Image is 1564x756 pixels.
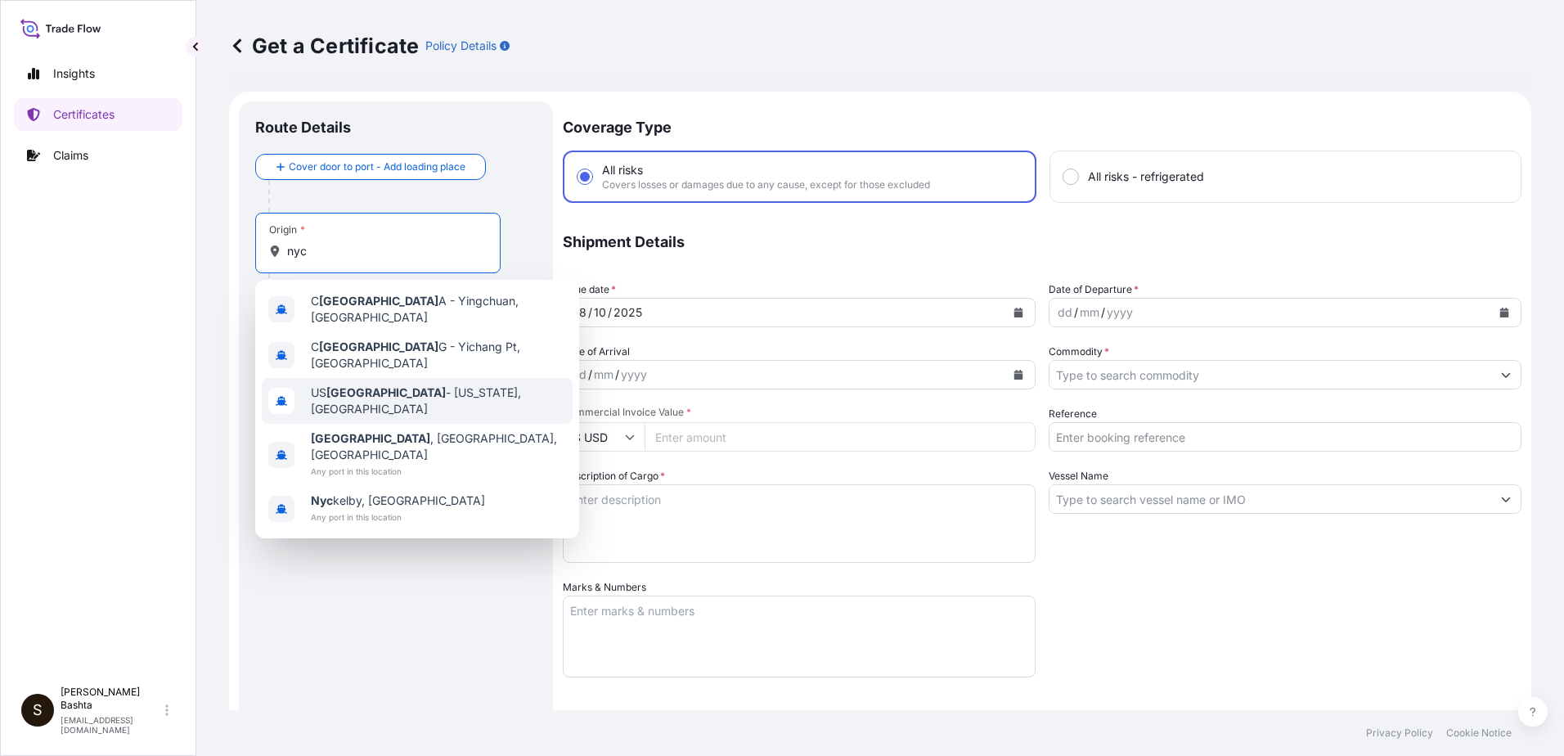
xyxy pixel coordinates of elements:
input: Enter booking reference [1049,422,1521,452]
div: year, [1105,303,1135,322]
div: Origin [269,223,305,236]
p: Certificates [53,106,115,123]
input: Type to search vessel name or IMO [1049,484,1491,514]
b: Nyc [311,493,333,507]
span: kelby, [GEOGRAPHIC_DATA] [311,493,485,509]
button: Show suggestions [1491,360,1521,389]
label: Vessel Name [1049,468,1108,484]
span: Cover door to port - Add loading place [289,159,465,175]
p: [PERSON_NAME] Bashta [61,686,162,712]
div: month, [592,303,608,322]
input: Enter amount [645,422,1036,452]
input: Origin [287,243,480,259]
div: / [588,365,592,385]
div: year, [612,303,644,322]
div: / [1074,303,1078,322]
div: day, [570,365,588,385]
button: Calendar [1491,299,1517,326]
p: Shipment Details [563,219,1521,265]
b: [GEOGRAPHIC_DATA] [319,294,438,308]
div: day, [570,303,588,322]
button: Calendar [1005,299,1031,326]
label: Commodity [1049,344,1109,360]
p: Insights [53,65,95,82]
b: [GEOGRAPHIC_DATA] [326,385,446,399]
label: Marks & Numbers [563,579,646,596]
p: Coverage Type [563,101,1521,151]
div: month, [592,365,615,385]
input: Type to search commodity [1049,360,1491,389]
b: [GEOGRAPHIC_DATA] [311,431,430,445]
p: Privacy Policy [1366,727,1433,740]
span: Any port in this location [311,509,485,525]
p: Get a Certificate [229,33,419,59]
span: S [33,702,43,718]
span: C A - Yingchuan, [GEOGRAPHIC_DATA] [311,293,566,326]
span: All risks [602,162,643,178]
span: Commercial Invoice Value [563,406,1036,419]
p: Policy Details [425,38,497,54]
div: Show suggestions [255,280,579,538]
span: C G - Yichang Pt, [GEOGRAPHIC_DATA] [311,339,566,371]
b: [GEOGRAPHIC_DATA] [319,340,438,353]
p: Route Details [255,118,351,137]
span: Issue date [563,281,616,298]
p: Claims [53,147,88,164]
span: , [GEOGRAPHIC_DATA], [GEOGRAPHIC_DATA] [311,430,566,463]
button: Calendar [1005,362,1031,388]
span: US - [US_STATE], [GEOGRAPHIC_DATA] [311,385,566,417]
div: / [608,303,612,322]
span: Any port in this location [311,463,566,479]
div: month, [1078,303,1101,322]
div: / [615,365,619,385]
p: [EMAIL_ADDRESS][DOMAIN_NAME] [61,715,162,735]
div: year, [619,365,649,385]
span: Covers losses or damages due to any cause, except for those excluded [602,178,930,191]
div: / [588,303,592,322]
div: / [1101,303,1105,322]
span: Date of Departure [1049,281,1139,298]
label: Reference [1049,406,1097,422]
label: Description of Cargo [563,468,665,484]
button: Show suggestions [1491,484,1521,514]
div: day, [1056,303,1074,322]
p: Cookie Notice [1446,727,1512,740]
span: Date of Arrival [563,344,630,360]
span: All risks - refrigerated [1088,169,1204,185]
